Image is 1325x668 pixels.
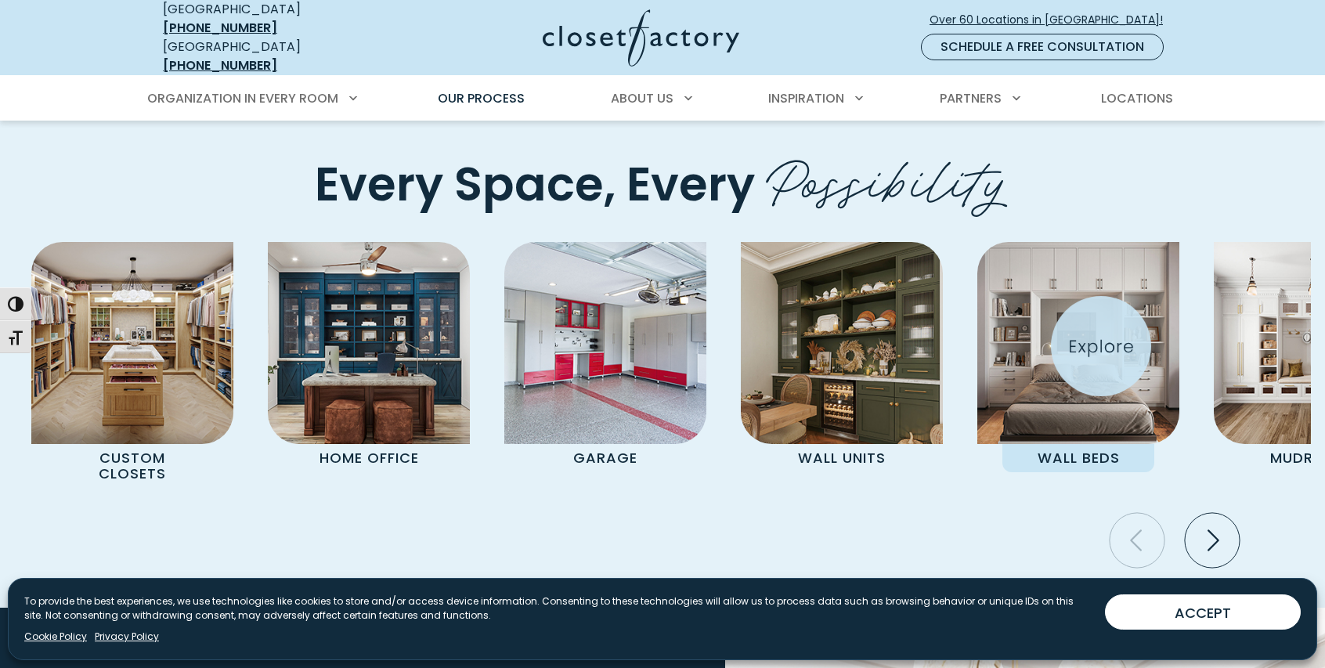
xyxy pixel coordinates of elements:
[1103,507,1171,574] button: Previous slide
[95,630,159,644] a: Privacy Policy
[163,56,277,74] a: [PHONE_NUMBER]
[1002,444,1154,473] p: Wall Beds
[543,9,739,67] img: Closet Factory Logo
[487,242,724,473] a: Garage Cabinets Garage
[766,444,918,473] p: Wall Units
[504,242,706,444] img: Garage Cabinets
[56,444,208,489] p: Custom Closets
[741,242,943,444] img: Wall unit
[977,242,1179,444] img: Wall Bed
[940,89,1002,107] span: Partners
[163,38,390,75] div: [GEOGRAPHIC_DATA]
[14,242,251,489] a: Custom Closet with island Custom Closets
[147,89,338,107] span: Organization in Every Room
[768,89,844,107] span: Inspiration
[163,19,277,37] a: [PHONE_NUMBER]
[136,77,1189,121] nav: Primary Menu
[24,594,1092,623] p: To provide the best experiences, we use technologies like cookies to store and/or access device i...
[929,6,1176,34] a: Over 60 Locations in [GEOGRAPHIC_DATA]!
[626,152,755,218] span: Every
[24,630,87,644] a: Cookie Policy
[268,242,470,444] img: Home Office featuring desk and custom cabinetry
[611,89,673,107] span: About Us
[315,152,616,218] span: Every Space,
[724,242,960,473] a: Wall unit Wall Units
[438,89,525,107] span: Our Process
[1179,507,1246,574] button: Next slide
[251,242,487,473] a: Home Office featuring desk and custom cabinetry Home Office
[31,242,233,444] img: Custom Closet with island
[930,12,1175,28] span: Over 60 Locations in [GEOGRAPHIC_DATA]!
[529,444,681,473] p: Garage
[1105,594,1301,630] button: ACCEPT
[293,444,445,473] p: Home Office
[1101,89,1173,107] span: Locations
[960,242,1197,473] a: Wall Bed Wall Beds
[921,34,1164,60] a: Schedule a Free Consultation
[766,133,1010,218] span: Possibility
